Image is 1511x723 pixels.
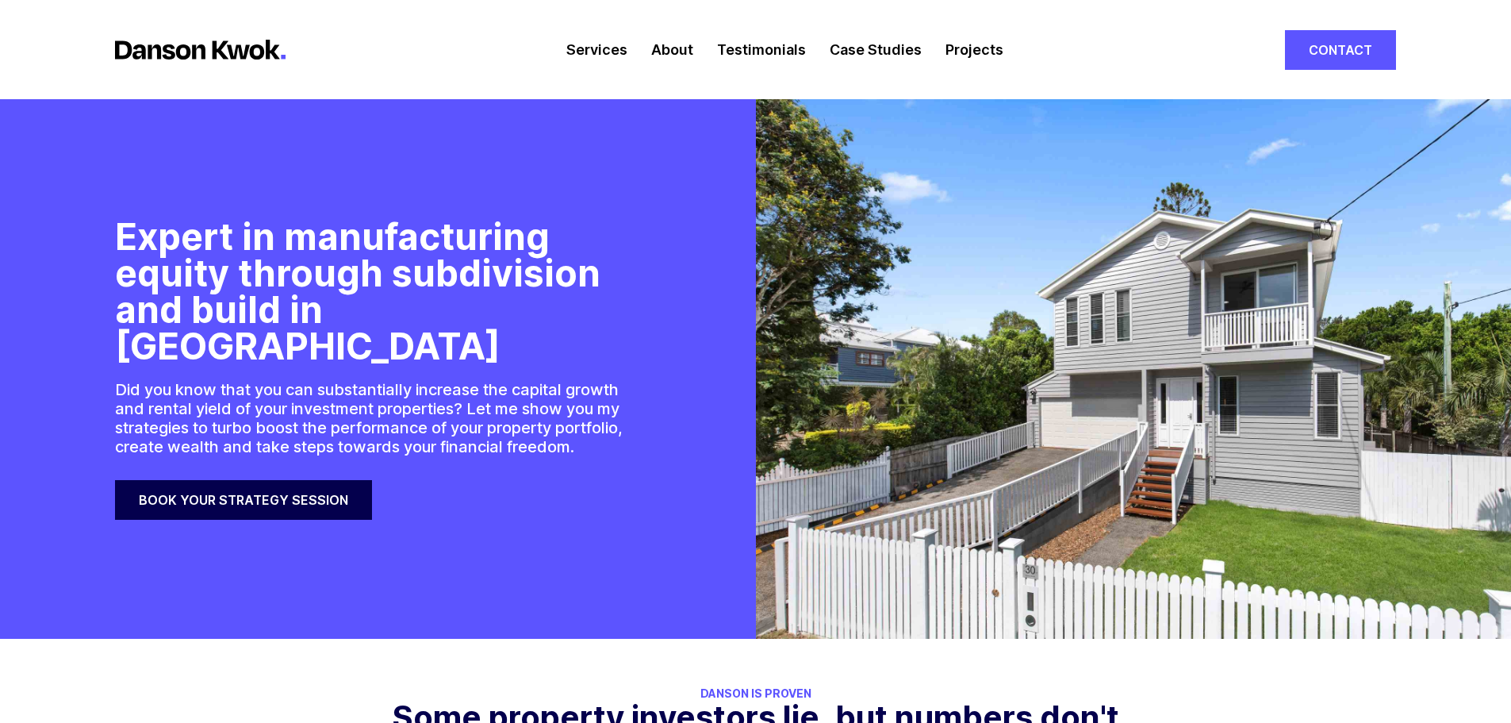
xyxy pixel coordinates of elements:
[1285,30,1396,70] a: Contact
[115,218,641,364] h1: Expert in manufacturing equity through subdivision and build in [GEOGRAPHIC_DATA]
[700,686,811,700] span: Danson is Proven
[115,40,286,60] img: logo-horizontal.f5b67f0.svg
[115,480,372,520] a: Book your strategy session
[115,380,641,456] p: Did you know that you can substantially increase the capital growth and rental yield of your inve...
